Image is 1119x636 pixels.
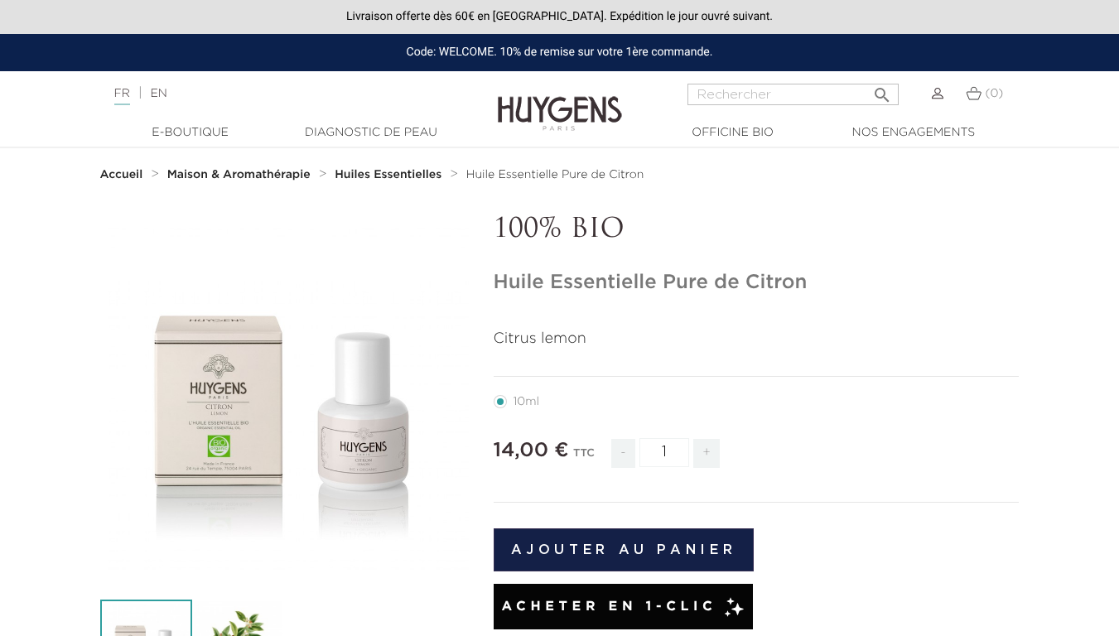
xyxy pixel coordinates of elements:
span: (0) [985,88,1003,99]
strong: Huiles Essentielles [335,169,441,181]
a: Diagnostic de peau [288,124,454,142]
p: 100% BIO [494,214,1020,246]
a: EN [150,88,166,99]
strong: Accueil [100,169,143,181]
i:  [872,80,892,100]
input: Quantité [639,438,689,467]
a: Huiles Essentielles [335,168,446,181]
button:  [867,79,897,101]
input: Rechercher [687,84,899,105]
h1: Huile Essentielle Pure de Citron [494,271,1020,295]
strong: Maison & Aromathérapie [167,169,311,181]
a: FR [114,88,130,105]
span: 14,00 € [494,441,569,460]
a: Huile Essentielle Pure de Citron [466,168,644,181]
div: TTC [573,436,595,480]
a: E-Boutique [108,124,273,142]
label: 10ml [494,395,559,408]
div: | [106,84,454,104]
a: Nos engagements [831,124,996,142]
span: - [611,439,634,468]
img: Huygens [498,70,622,133]
a: Accueil [100,168,147,181]
p: Citrus lemon [494,328,1020,350]
a: Maison & Aromathérapie [167,168,315,181]
button: Ajouter au panier [494,528,755,571]
span: + [693,439,720,468]
a: Officine Bio [650,124,816,142]
span: Huile Essentielle Pure de Citron [466,169,644,181]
